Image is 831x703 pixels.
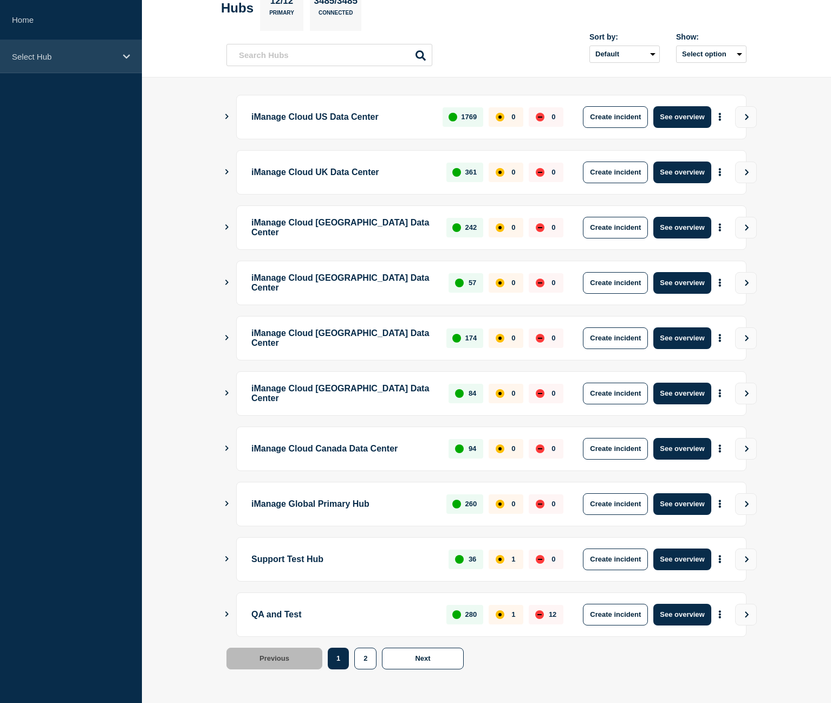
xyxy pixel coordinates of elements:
button: Create incident [583,604,648,625]
div: up [452,334,461,343]
h2: Hubs [221,1,254,16]
button: Create incident [583,383,648,404]
div: affected [496,500,504,508]
button: More actions [713,438,727,459]
div: up [455,555,464,564]
div: up [452,168,461,177]
p: 0 [511,113,515,121]
p: 260 [465,500,477,508]
p: 94 [469,444,476,453]
button: Next [382,648,463,669]
button: Create incident [583,327,648,349]
p: 84 [469,389,476,397]
button: See overview [653,493,711,515]
p: Select Hub [12,52,116,61]
button: View [735,604,757,625]
div: up [455,279,464,287]
p: 12 [549,610,556,618]
div: affected [496,444,504,453]
p: 0 [511,444,515,453]
button: View [735,327,757,349]
div: up [449,113,457,121]
button: More actions [713,328,727,348]
button: View [735,162,757,183]
button: Show Connected Hubs [224,500,230,508]
p: iManage Cloud [GEOGRAPHIC_DATA] Data Center [251,217,434,238]
p: Primary [269,10,294,21]
div: down [536,334,544,343]
button: See overview [653,604,711,625]
input: Search Hubs [226,44,432,66]
div: affected [496,334,504,343]
button: Previous [226,648,322,669]
button: More actions [713,273,727,293]
button: More actions [713,162,727,182]
p: 0 [551,334,555,342]
p: 280 [465,610,477,618]
button: See overview [653,549,711,570]
button: Create incident [583,549,648,570]
p: 0 [551,168,555,176]
button: See overview [653,438,711,460]
button: Select option [676,46,746,63]
button: More actions [713,494,727,514]
div: down [536,444,544,453]
p: 0 [551,500,555,508]
button: View [735,493,757,515]
button: See overview [653,162,711,183]
div: Show: [676,33,746,41]
button: Create incident [583,493,648,515]
div: affected [496,610,504,619]
p: QA and Test [251,604,434,625]
p: 36 [469,555,476,563]
span: Previous [259,654,289,662]
div: up [455,389,464,398]
div: affected [496,223,504,232]
div: down [535,610,544,619]
div: down [536,113,544,121]
div: affected [496,168,504,177]
p: 1 [511,555,515,563]
p: 0 [511,168,515,176]
div: affected [496,279,504,287]
button: More actions [713,383,727,403]
button: View [735,217,757,238]
p: 0 [551,279,555,287]
button: View [735,106,757,128]
p: 0 [511,223,515,231]
button: See overview [653,217,711,238]
p: 0 [551,444,555,453]
p: 57 [469,279,476,287]
p: iManage Cloud [GEOGRAPHIC_DATA] Data Center [251,383,436,404]
button: Create incident [583,272,648,294]
button: Show Connected Hubs [224,389,230,397]
button: View [735,383,757,404]
button: Show Connected Hubs [224,334,230,342]
p: Connected [319,10,353,21]
button: Show Connected Hubs [224,555,230,563]
div: up [455,444,464,453]
p: 0 [551,113,555,121]
button: More actions [713,107,727,127]
div: down [536,168,544,177]
div: Sort by: [589,33,660,41]
button: See overview [653,327,711,349]
button: More actions [713,217,727,237]
div: up [452,500,461,508]
p: 0 [551,555,555,563]
div: up [452,223,461,232]
div: affected [496,113,504,121]
button: View [735,272,757,294]
button: View [735,438,757,460]
p: iManage Global Primary Hub [251,493,434,515]
div: down [536,555,544,564]
div: down [536,279,544,287]
button: Show Connected Hubs [224,168,230,176]
button: See overview [653,272,711,294]
button: Create incident [583,217,648,238]
p: iManage Cloud US Data Center [251,106,430,128]
p: 174 [465,334,477,342]
div: affected [496,389,504,398]
button: More actions [713,604,727,624]
button: More actions [713,549,727,569]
